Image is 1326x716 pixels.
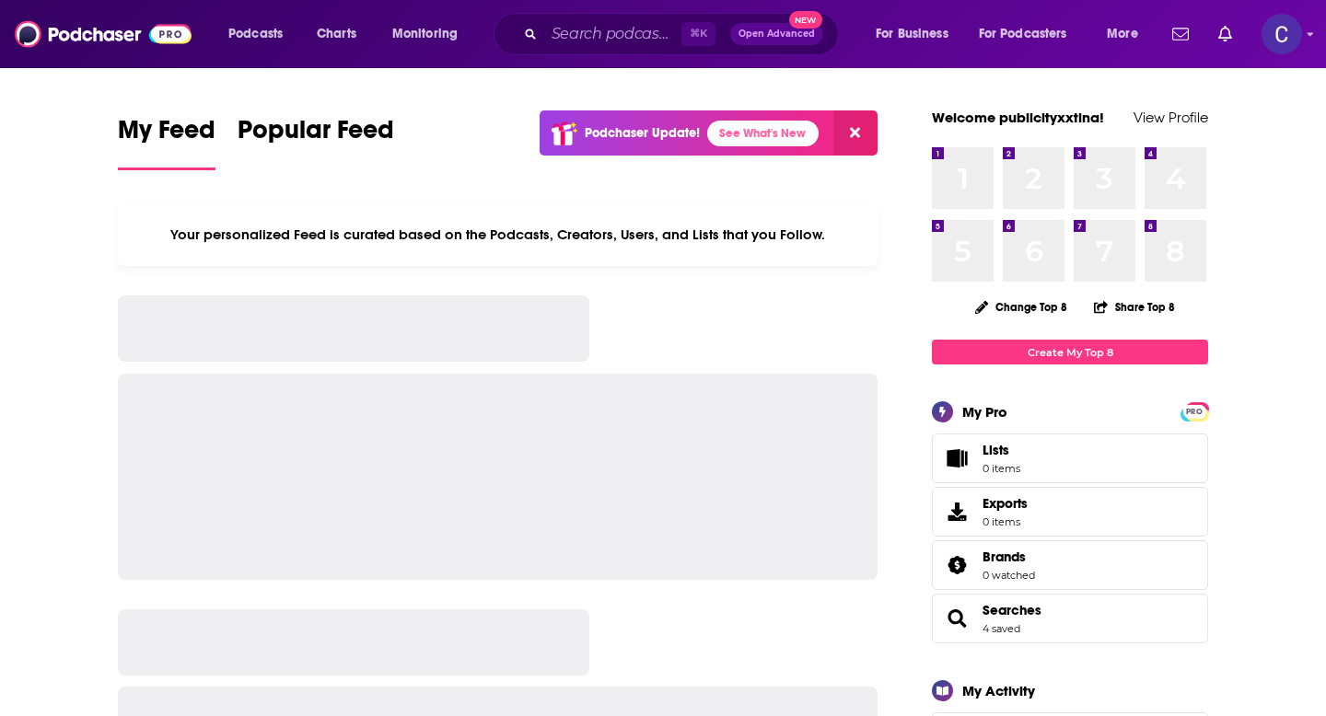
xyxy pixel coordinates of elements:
button: open menu [863,19,971,49]
button: Show profile menu [1262,14,1302,54]
a: Create My Top 8 [932,340,1208,364]
button: open menu [215,19,307,49]
div: Search podcasts, credits, & more... [511,13,856,55]
span: Exports [983,495,1028,512]
img: Podchaser - Follow, Share and Rate Podcasts [15,17,192,52]
span: For Podcasters [979,21,1067,47]
a: Brands [983,549,1035,565]
button: open menu [379,19,482,49]
a: View Profile [1134,109,1208,126]
span: PRO [1183,405,1205,419]
span: Open Advanced [739,29,815,39]
button: Change Top 8 [964,295,1078,318]
a: My Feed [118,114,215,170]
a: Show notifications dropdown [1211,18,1239,50]
a: Show notifications dropdown [1165,18,1196,50]
span: Logged in as publicityxxtina [1262,14,1302,54]
span: Lists [938,445,975,471]
span: Podcasts [228,21,283,47]
span: More [1107,21,1138,47]
a: 0 watched [983,569,1035,582]
span: Lists [983,442,1020,458]
span: For Business [876,21,948,47]
span: Monitoring [392,21,458,47]
div: Your personalized Feed is curated based on the Podcasts, Creators, Users, and Lists that you Follow. [118,203,878,266]
a: Searches [938,606,975,631]
a: Charts [305,19,367,49]
p: Podchaser Update! [585,125,700,141]
a: Exports [932,487,1208,537]
div: My Pro [962,403,1007,421]
span: Lists [983,442,1009,458]
a: Brands [938,552,975,578]
a: PRO [1183,404,1205,418]
button: open menu [1094,19,1161,49]
a: See What's New [707,121,819,146]
span: New [789,11,822,29]
a: Popular Feed [238,114,394,170]
span: Exports [938,499,975,525]
img: User Profile [1262,14,1302,54]
span: 0 items [983,515,1028,528]
span: Popular Feed [238,114,394,156]
a: Lists [932,433,1208,483]
a: Searches [983,602,1041,618]
button: Share Top 8 [1093,289,1176,325]
span: Brands [932,540,1208,590]
button: Open AdvancedNew [730,23,823,45]
span: Searches [932,594,1208,643]
span: 0 items [983,462,1020,475]
a: 4 saved [983,622,1020,635]
span: Brands [983,549,1026,565]
a: Welcome publicityxxtina! [932,109,1104,126]
input: Search podcasts, credits, & more... [544,19,681,49]
div: My Activity [962,682,1035,699]
span: ⌘ K [681,22,715,46]
span: My Feed [118,114,215,156]
span: Charts [317,21,356,47]
button: open menu [967,19,1094,49]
